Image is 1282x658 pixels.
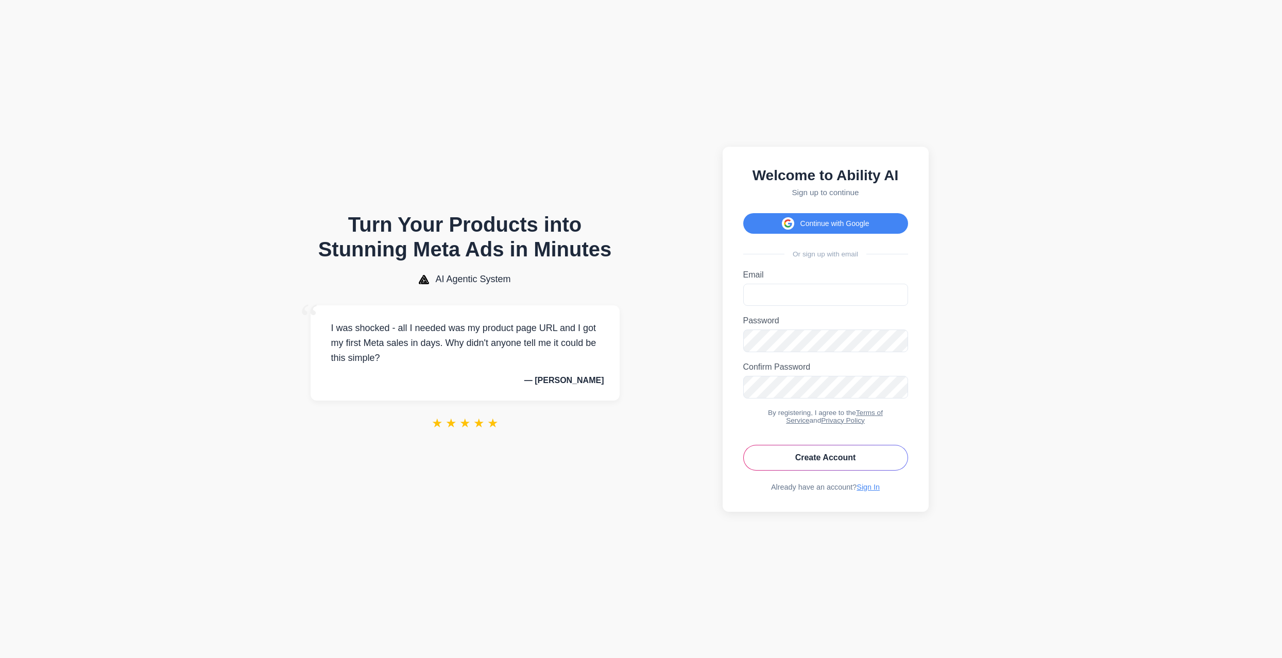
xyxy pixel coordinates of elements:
span: ★ [487,416,499,430]
label: Confirm Password [743,362,908,372]
p: — [PERSON_NAME] [326,376,604,385]
p: Sign up to continue [743,188,908,197]
button: Create Account [743,445,908,471]
span: ★ [459,416,471,430]
label: Password [743,316,908,325]
button: Continue with Google [743,213,908,234]
div: Already have an account? [743,483,908,491]
span: “ [300,295,319,342]
a: Privacy Policy [821,417,865,424]
span: ★ [446,416,457,430]
div: Or sign up with email [743,250,908,258]
label: Email [743,270,908,280]
img: AI Agentic System Logo [419,275,429,284]
h1: Turn Your Products into Stunning Meta Ads in Minutes [311,212,620,262]
span: AI Agentic System [435,274,510,285]
h2: Welcome to Ability AI [743,167,908,184]
a: Terms of Service [786,409,883,424]
span: ★ [432,416,443,430]
a: Sign In [857,483,880,491]
span: ★ [473,416,485,430]
div: By registering, I agree to the and [743,409,908,424]
p: I was shocked - all I needed was my product page URL and I got my first Meta sales in days. Why d... [326,321,604,365]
